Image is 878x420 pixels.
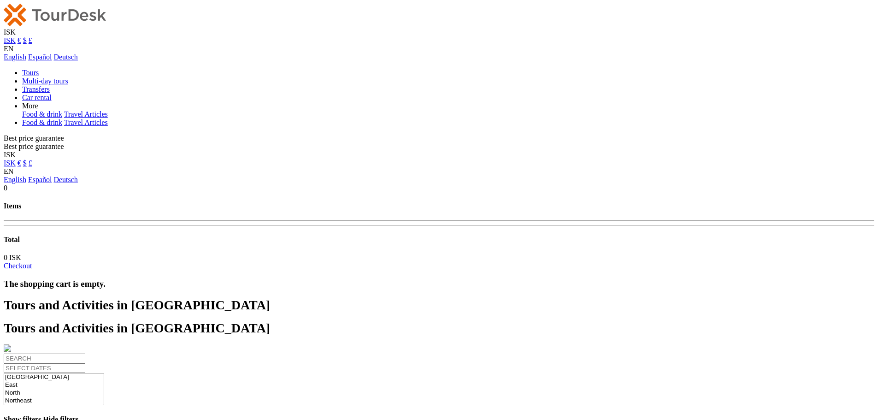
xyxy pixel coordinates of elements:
span: ISK [4,28,16,36]
img: PurchaseViaTourDesk.png [4,344,11,352]
a: $ [23,36,27,44]
a: ISK [4,159,16,167]
a: More [22,102,38,110]
a: € [18,159,21,167]
a: Travel Articles [64,118,108,126]
h4: Items [4,202,874,210]
a: Travel Articles [64,110,108,118]
a: Transfers [22,85,50,93]
a: € [18,36,21,44]
a: Español [28,53,52,61]
a: Food & drink [22,118,62,126]
span: Best price guarantee [4,142,64,150]
a: £ [29,159,32,167]
h4: Total [4,236,874,244]
option: East [4,381,104,389]
a: English [4,176,26,183]
h1: Tours and Activities in [GEOGRAPHIC_DATA] [4,321,874,336]
a: Food & drink [22,110,62,118]
a: £ [29,36,32,44]
a: Multi-day tours [22,77,68,85]
select: REGION / STARTS FROM [4,373,104,405]
a: ISK [4,36,16,44]
a: $ [23,159,27,167]
a: Deutsch [53,176,77,183]
img: 120-15d4194f-c635-41b9-a512-a3cb382bfb57_logo_small.png [4,4,106,26]
option: North [4,389,104,397]
span: 0 [4,184,7,192]
a: Deutsch [53,53,77,61]
option: Northeast [4,397,104,405]
a: Español [28,176,52,183]
input: SEARCH [4,354,85,363]
option: [GEOGRAPHIC_DATA] [4,373,104,381]
span: ISK [4,151,16,159]
h3: The shopping cart is empty. [4,279,874,289]
div: EN [4,45,874,61]
span: Best price guarantee [4,134,64,142]
a: English [4,53,26,61]
a: Checkout [4,262,32,270]
div: EN [4,167,874,184]
a: Tours [22,69,39,77]
a: Car rental [22,94,52,101]
div: 0 ISK [4,254,874,262]
input: SELECT DATES [4,363,85,373]
h1: Tours and Activities in [GEOGRAPHIC_DATA] [4,298,874,313]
